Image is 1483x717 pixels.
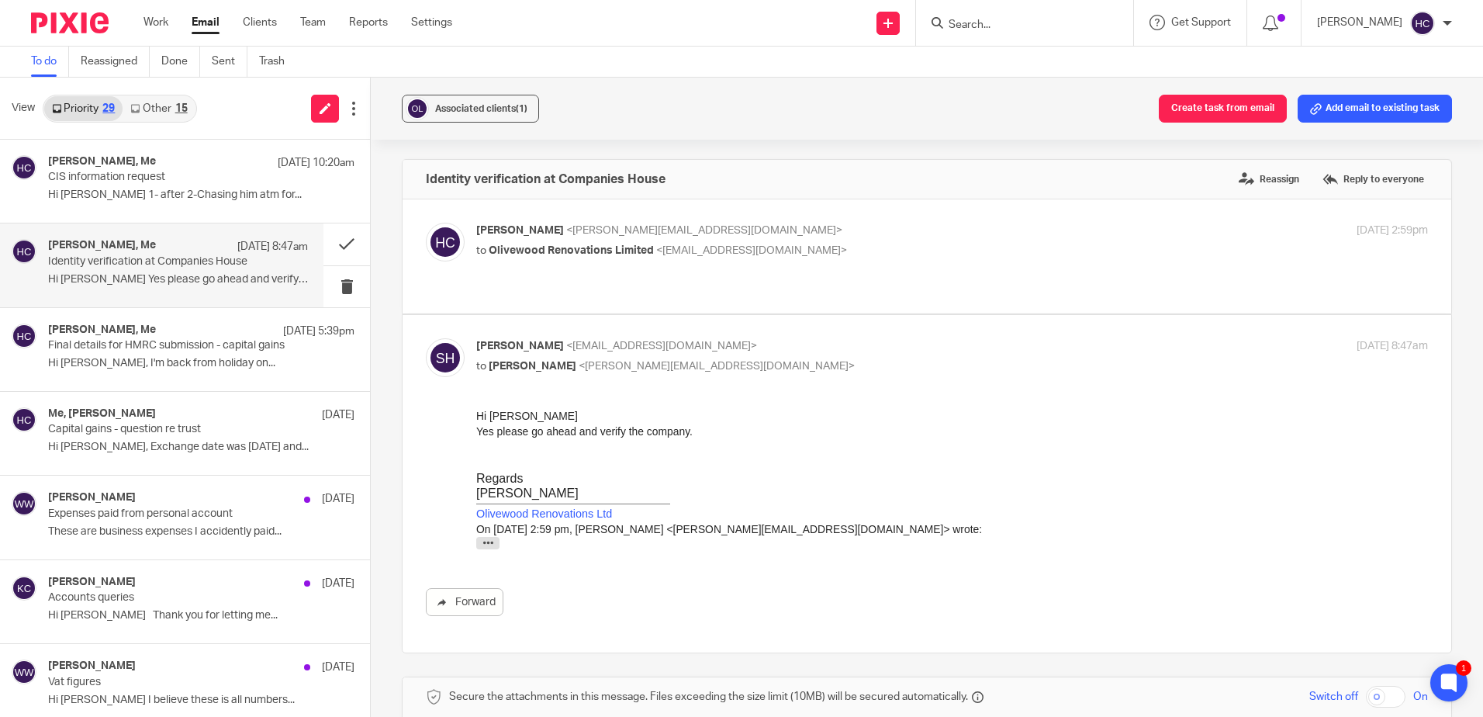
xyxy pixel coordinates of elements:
[192,15,220,30] a: Email
[278,155,354,171] p: [DATE] 10:20am
[322,407,354,423] p: [DATE]
[476,225,564,236] span: [PERSON_NAME]
[259,47,296,77] a: Trash
[449,689,968,705] span: Secure the attachments in this message. Files exceeding the size limit (10MB) will be secured aut...
[48,507,293,521] p: Expenses paid from personal account
[1357,223,1428,239] p: [DATE] 2:59pm
[12,239,36,264] img: svg%3E
[322,660,354,675] p: [DATE]
[44,96,123,121] a: Priority29
[476,341,564,352] span: [PERSON_NAME]
[123,96,195,121] a: Other15
[1298,95,1452,123] button: Add email to existing task
[283,324,354,339] p: [DATE] 5:39pm
[300,15,326,30] a: Team
[48,441,354,454] p: Hi [PERSON_NAME], Exchange date was [DATE] and...
[12,155,36,180] img: svg%3E
[48,171,293,184] p: CIS information request
[426,223,465,262] img: svg%3E
[48,660,136,673] h4: [PERSON_NAME]
[1317,15,1402,30] p: [PERSON_NAME]
[476,361,486,372] span: to
[48,609,354,622] p: Hi [PERSON_NAME] Thank you for letting me...
[48,694,354,707] p: Hi [PERSON_NAME] I believe these is all numbers...
[411,15,452,30] a: Settings
[48,324,156,337] h4: [PERSON_NAME], Me
[175,103,188,114] div: 15
[947,19,1087,33] input: Search
[1159,95,1287,123] button: Create task from email
[48,155,156,168] h4: [PERSON_NAME], Me
[435,104,527,113] span: Associated clients
[1410,11,1435,36] img: svg%3E
[12,491,36,516] img: svg%3E
[1456,660,1471,676] div: 1
[102,103,115,114] div: 29
[656,245,847,256] span: <[EMAIL_ADDRESS][DOMAIN_NAME]>
[237,239,308,255] p: [DATE] 8:47am
[48,407,156,421] h4: Me, [PERSON_NAME]
[212,47,247,77] a: Sent
[48,676,293,689] p: Vat figures
[12,100,35,116] span: View
[1413,689,1428,705] span: On
[143,15,168,30] a: Work
[579,361,855,372] span: <[PERSON_NAME][EMAIL_ADDRESS][DOMAIN_NAME]>
[349,15,388,30] a: Reports
[12,324,36,348] img: svg%3E
[489,361,576,372] span: [PERSON_NAME]
[322,576,354,591] p: [DATE]
[12,660,36,684] img: svg%3E
[489,245,654,256] span: Olivewood Renovations Limited
[48,357,354,370] p: Hi [PERSON_NAME], I'm back from holiday on...
[31,47,69,77] a: To do
[81,47,150,77] a: Reassigned
[48,255,256,268] p: Identity verification at Companies House
[426,338,465,377] img: svg%3E
[426,588,503,616] a: Forward
[31,12,109,33] img: Pixie
[1235,168,1303,191] label: Reassign
[516,104,527,113] span: (1)
[12,576,36,601] img: svg%3E
[48,273,308,286] p: Hi [PERSON_NAME] Yes please go ahead and verify the...
[1357,338,1428,355] p: [DATE] 8:47am
[243,15,277,30] a: Clients
[48,239,156,252] h4: [PERSON_NAME], Me
[426,171,665,187] h4: Identity verification at Companies House
[322,491,354,507] p: [DATE]
[12,407,36,432] img: svg%3E
[1171,17,1231,28] span: Get Support
[48,525,354,539] p: These are business expenses I accidently paid...
[48,189,354,202] p: Hi [PERSON_NAME] 1- after 2-Chasing him atm for...
[402,95,539,123] button: Associated clients(1)
[161,47,200,77] a: Done
[406,97,429,120] img: svg%3E
[566,341,757,352] span: <[EMAIL_ADDRESS][DOMAIN_NAME]>
[1319,168,1428,191] label: Reply to everyone
[1309,689,1358,705] span: Switch off
[48,339,293,352] p: Final details for HMRC submission - capital gains
[48,423,293,436] p: Capital gains - question re trust
[476,245,486,256] span: to
[48,491,136,504] h4: [PERSON_NAME]
[48,576,136,589] h4: [PERSON_NAME]
[48,591,293,604] p: Accounts queries
[566,225,842,236] span: <[PERSON_NAME][EMAIL_ADDRESS][DOMAIN_NAME]>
